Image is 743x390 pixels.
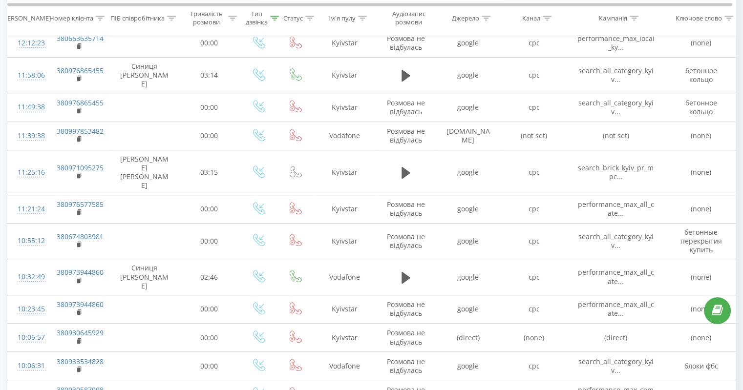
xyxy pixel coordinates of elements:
td: Kyivstar [313,324,377,352]
td: Синиця [PERSON_NAME] [110,57,179,93]
td: cpc [501,150,567,195]
span: performance_max_all_cate... [578,300,654,318]
td: google [435,93,501,122]
td: 00:00 [179,29,240,57]
td: google [435,223,501,259]
span: Розмова не відбулась [387,200,425,218]
a: 380997853482 [57,126,104,136]
td: 03:14 [179,57,240,93]
a: 380933534828 [57,357,104,366]
div: 11:21:24 [18,200,37,219]
td: (direct) [435,324,501,352]
a: 380976865455 [57,66,104,75]
td: google [435,29,501,57]
div: 10:06:31 [18,356,37,375]
span: search_brick_kyiv_pr_mpc... [578,163,654,181]
div: 12:12:23 [18,34,37,53]
div: 10:06:57 [18,328,37,347]
td: Kyivstar [313,223,377,259]
span: performance_max_all_cate... [578,200,654,218]
td: (none) [665,29,738,57]
td: бетонное кольцо [665,93,738,122]
div: 10:23:45 [18,300,37,319]
td: Vodafone [313,259,377,295]
td: 00:00 [179,195,240,223]
span: Розмова не відбулась [387,328,425,346]
td: бетонные перекрытия купить [665,223,738,259]
a: 380971095275 [57,163,104,172]
td: Vodafone [313,122,377,150]
td: 03:15 [179,150,240,195]
span: search_all_category_kyiv... [578,66,654,84]
td: (none) [665,195,738,223]
div: Статус [283,14,303,22]
div: Кампанія [599,14,627,22]
td: Kyivstar [313,195,377,223]
td: (none) [665,324,738,352]
div: Ключове слово [676,14,722,22]
a: 380976577585 [57,200,104,209]
span: search_all_category_kyiv... [578,232,654,250]
td: 00:00 [179,122,240,150]
div: Аудіозапис розмови [385,10,432,27]
td: Kyivstar [313,57,377,93]
span: Розмова не відбулась [387,232,425,250]
span: Розмова не відбулась [387,34,425,52]
td: бетонное кольцо [665,57,738,93]
span: performance_max_local_ky... [577,34,655,52]
div: ПІБ співробітника [110,14,165,22]
div: Тип дзвінка [246,10,268,27]
td: (none) [665,295,738,323]
td: cpc [501,295,567,323]
div: 10:55:12 [18,231,37,250]
span: Розмова не відбулась [387,357,425,375]
td: (none) [501,324,567,352]
td: google [435,259,501,295]
td: 00:00 [179,93,240,122]
td: cpc [501,93,567,122]
td: 00:00 [179,324,240,352]
a: 380663635714 [57,34,104,43]
td: 00:00 [179,295,240,323]
td: [DOMAIN_NAME] [435,122,501,150]
td: cpc [501,259,567,295]
td: google [435,352,501,380]
span: Розмова не відбулась [387,98,425,116]
td: cpc [501,57,567,93]
div: Тривалість розмови [187,10,226,27]
td: (direct) [567,324,665,352]
a: 380973944860 [57,267,104,277]
span: Розмова не відбулась [387,300,425,318]
td: google [435,295,501,323]
td: (not set) [501,122,567,150]
div: 11:58:06 [18,66,37,85]
span: search_all_category_kyiv... [578,98,654,116]
td: Kyivstar [313,29,377,57]
div: 11:39:38 [18,126,37,145]
td: 02:46 [179,259,240,295]
td: Kyivstar [313,150,377,195]
div: Джерело [452,14,479,22]
div: 10:32:49 [18,267,37,287]
a: 380930645929 [57,328,104,337]
div: 11:25:16 [18,163,37,182]
td: cpc [501,195,567,223]
span: Розмова не відбулась [387,126,425,144]
td: cpc [501,223,567,259]
td: Vodafone [313,352,377,380]
div: Канал [522,14,540,22]
td: блоки фбс [665,352,738,380]
a: 380976865455 [57,98,104,107]
a: 380973944860 [57,300,104,309]
a: 380674803981 [57,232,104,241]
td: Синиця [PERSON_NAME] [110,259,179,295]
div: [PERSON_NAME] [1,14,51,22]
td: Kyivstar [313,295,377,323]
td: [PERSON_NAME] [PERSON_NAME] [110,150,179,195]
td: (none) [665,122,738,150]
td: 00:00 [179,223,240,259]
div: Номер клієнта [49,14,93,22]
td: (none) [665,259,738,295]
td: cpc [501,352,567,380]
td: google [435,150,501,195]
